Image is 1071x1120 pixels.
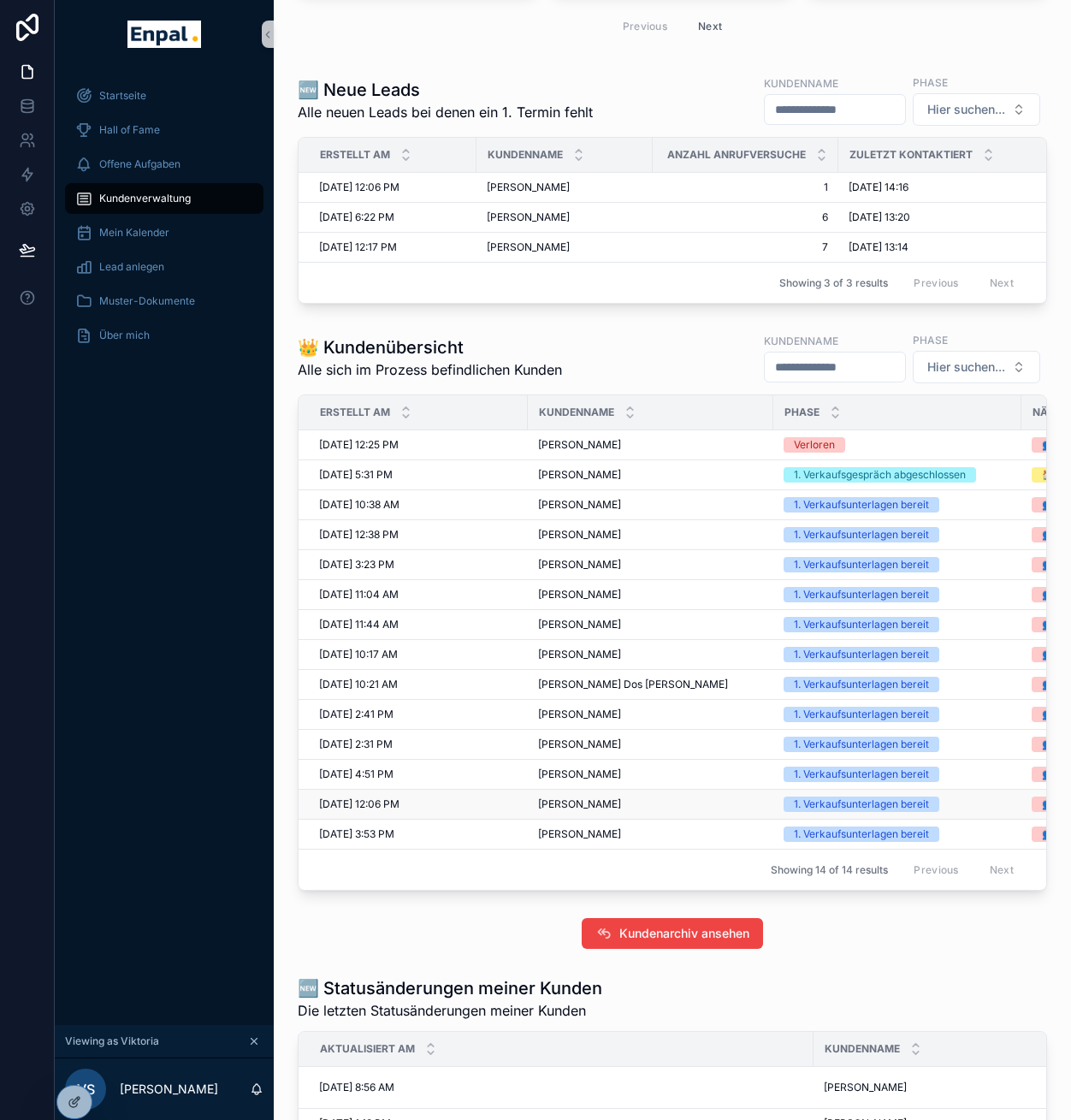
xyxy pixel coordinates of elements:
[913,351,1040,383] button: Select Button
[794,467,966,483] div: 1. Verkaufsgespräch abgeschlossen
[538,708,621,721] span: [PERSON_NAME]
[538,678,763,691] a: [PERSON_NAME] Dos [PERSON_NAME]
[824,1081,907,1094] span: [PERSON_NAME]
[764,333,838,348] label: Kundenname
[538,648,621,661] span: [PERSON_NAME]
[538,438,763,452] a: [PERSON_NAME]
[55,68,274,373] div: scrollable content
[849,210,910,224] span: [DATE] 13:20
[764,75,838,91] label: Kundenname
[794,497,929,513] div: 1. Verkaufsunterlagen bereit
[794,647,929,662] div: 1. Verkaufsunterlagen bereit
[319,767,518,781] a: [DATE] 4:51 PM
[99,294,195,308] span: Muster-Dokumente
[319,468,393,482] span: [DATE] 5:31 PM
[538,767,763,781] a: [PERSON_NAME]
[538,558,763,572] a: [PERSON_NAME]
[538,618,621,631] span: [PERSON_NAME]
[319,181,399,194] span: [DATE] 12:06 PM
[784,647,1011,662] a: 1. Verkaufsunterlagen bereit
[538,618,763,631] a: [PERSON_NAME]
[487,210,642,224] a: [PERSON_NAME]
[319,240,466,254] a: [DATE] 12:17 PM
[298,335,562,359] h1: 👑 Kundenübersicht
[784,707,1011,722] a: 1. Verkaufsunterlagen bereit
[849,210,1042,224] a: [DATE] 13:20
[538,528,621,542] span: [PERSON_NAME]
[65,217,263,248] a: Mein Kalender
[319,498,399,512] span: [DATE] 10:38 AM
[784,557,1011,572] a: 1. Verkaufsunterlagen bereit
[99,260,164,274] span: Lead anlegen
[538,468,621,482] span: [PERSON_NAME]
[319,618,518,631] a: [DATE] 11:44 AM
[65,183,263,214] a: Kundenverwaltung
[849,240,908,254] span: [DATE] 13:14
[298,1000,602,1021] span: Die letzten Statusänderungen meiner Kunden
[319,648,518,661] a: [DATE] 10:17 AM
[538,468,763,482] a: [PERSON_NAME]
[794,587,929,602] div: 1. Verkaufsunterlagen bereit
[794,527,929,542] div: 1. Verkaufsunterlagen bereit
[794,437,835,453] div: Verloren
[794,617,929,632] div: 1. Verkaufsunterlagen bereit
[538,797,621,811] span: [PERSON_NAME]
[794,797,929,812] div: 1. Verkaufsunterlagen bereit
[320,1042,415,1056] span: Aktualisiert am
[487,181,570,194] span: [PERSON_NAME]
[99,226,169,240] span: Mein Kalender
[319,827,394,841] span: [DATE] 3:53 PM
[319,827,518,841] a: [DATE] 3:53 PM
[784,677,1011,692] a: 1. Verkaufsunterlagen bereit
[538,678,728,691] span: [PERSON_NAME] Dos [PERSON_NAME]
[582,918,763,949] button: Kundenarchiv ansehen
[298,976,602,1000] h1: 🆕 Statusänderungen meiner Kunden
[319,588,518,601] a: [DATE] 11:04 AM
[298,102,593,122] span: Alle neuen Leads bei denen ein 1. Termin fehlt
[538,438,621,452] span: [PERSON_NAME]
[538,827,763,841] a: [PERSON_NAME]
[99,157,180,171] span: Offene Aufgaben
[488,148,563,162] span: Kundenname
[65,1034,159,1048] span: Viewing as Viktoria
[99,192,191,205] span: Kundenverwaltung
[849,240,1042,254] a: [DATE] 13:14
[771,863,888,877] span: Showing 14 of 14 results
[319,797,518,811] a: [DATE] 12:06 PM
[538,738,621,751] span: [PERSON_NAME]
[319,678,398,691] span: [DATE] 10:21 AM
[319,708,393,721] span: [DATE] 2:41 PM
[784,467,1011,483] a: 1. Verkaufsgespräch abgeschlossen
[794,677,929,692] div: 1. Verkaufsunterlagen bereit
[784,497,1011,513] a: 1. Verkaufsunterlagen bereit
[319,1081,394,1094] span: [DATE] 8:56 AM
[319,588,399,601] span: [DATE] 11:04 AM
[319,528,399,542] span: [DATE] 12:38 PM
[784,737,1011,752] a: 1. Verkaufsunterlagen bereit
[849,181,908,194] span: [DATE] 14:16
[667,148,806,162] span: Anzahl Anrufversuche
[663,181,828,194] a: 1
[319,797,399,811] span: [DATE] 12:06 PM
[794,767,929,782] div: 1. Verkaufsunterlagen bereit
[319,240,397,254] span: [DATE] 12:17 PM
[619,925,749,942] span: Kundenarchiv ansehen
[319,738,393,751] span: [DATE] 2:31 PM
[487,181,642,194] a: [PERSON_NAME]
[784,587,1011,602] a: 1. Verkaufsunterlagen bereit
[487,210,570,224] span: [PERSON_NAME]
[99,123,160,137] span: Hall of Fame
[913,93,1040,126] button: Select Button
[319,181,466,194] a: [DATE] 12:06 PM
[538,648,763,661] a: [PERSON_NAME]
[538,708,763,721] a: [PERSON_NAME]
[298,78,593,102] h1: 🆕 Neue Leads
[825,1042,900,1056] span: Kundenname
[65,149,263,180] a: Offene Aufgaben
[686,13,734,39] button: Next
[779,276,888,290] span: Showing 3 of 3 results
[319,210,394,224] span: [DATE] 6:22 PM
[784,406,820,419] span: Phase
[794,707,929,722] div: 1. Verkaufsunterlagen bereit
